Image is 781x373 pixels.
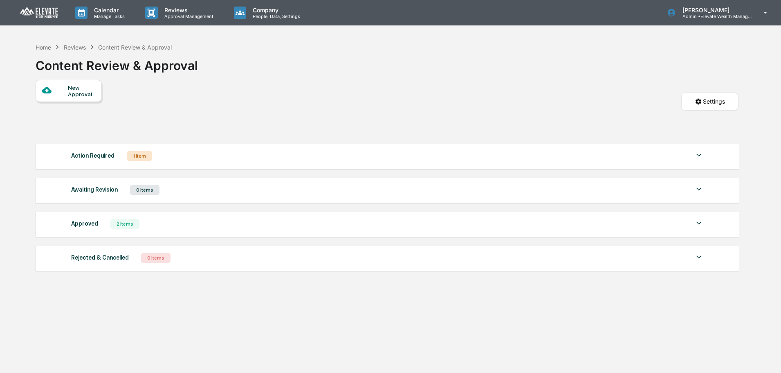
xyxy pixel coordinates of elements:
[246,14,304,19] p: People, Data, Settings
[127,151,152,161] div: 1 Item
[110,219,139,229] div: 2 Items
[71,252,129,263] div: Rejected & Cancelled
[694,252,704,262] img: caret
[71,184,118,195] div: Awaiting Revision
[158,14,218,19] p: Approval Management
[20,7,59,19] img: logo
[88,7,129,14] p: Calendar
[694,150,704,160] img: caret
[88,14,129,19] p: Manage Tasks
[681,93,738,111] button: Settings
[64,44,86,51] div: Reviews
[130,185,159,195] div: 0 Items
[694,184,704,194] img: caret
[71,218,98,229] div: Approved
[158,7,218,14] p: Reviews
[98,44,172,51] div: Content Review & Approval
[141,253,171,263] div: 0 Items
[246,7,304,14] p: Company
[71,150,114,161] div: Action Required
[676,14,752,19] p: Admin • Elevate Wealth Management
[755,346,777,368] iframe: Open customer support
[694,218,704,228] img: caret
[68,84,95,97] div: New Approval
[36,44,51,51] div: Home
[36,52,198,73] div: Content Review & Approval
[676,7,752,14] p: [PERSON_NAME]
